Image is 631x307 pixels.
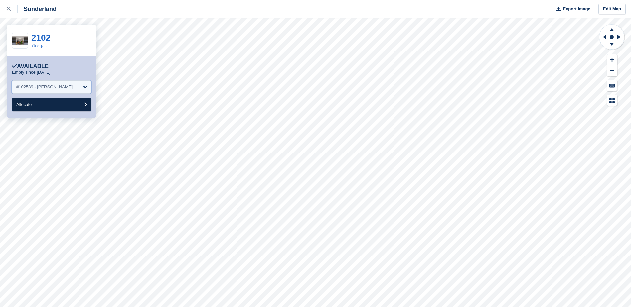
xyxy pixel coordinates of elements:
[552,4,590,15] button: Export Image
[18,5,57,13] div: Sunderland
[16,102,32,107] span: Allocate
[12,36,28,45] img: 75%20SQ.FT.jpg
[12,70,50,75] p: Empty since [DATE]
[563,6,590,12] span: Export Image
[607,54,617,65] button: Zoom In
[598,4,626,15] a: Edit Map
[607,95,617,106] button: Map Legend
[16,84,73,90] div: #102589 - [PERSON_NAME]
[607,65,617,76] button: Zoom Out
[12,63,49,70] div: Available
[12,98,91,111] button: Allocate
[607,80,617,91] button: Keyboard Shortcuts
[31,33,51,43] a: 2102
[31,43,47,48] a: 75 sq. ft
